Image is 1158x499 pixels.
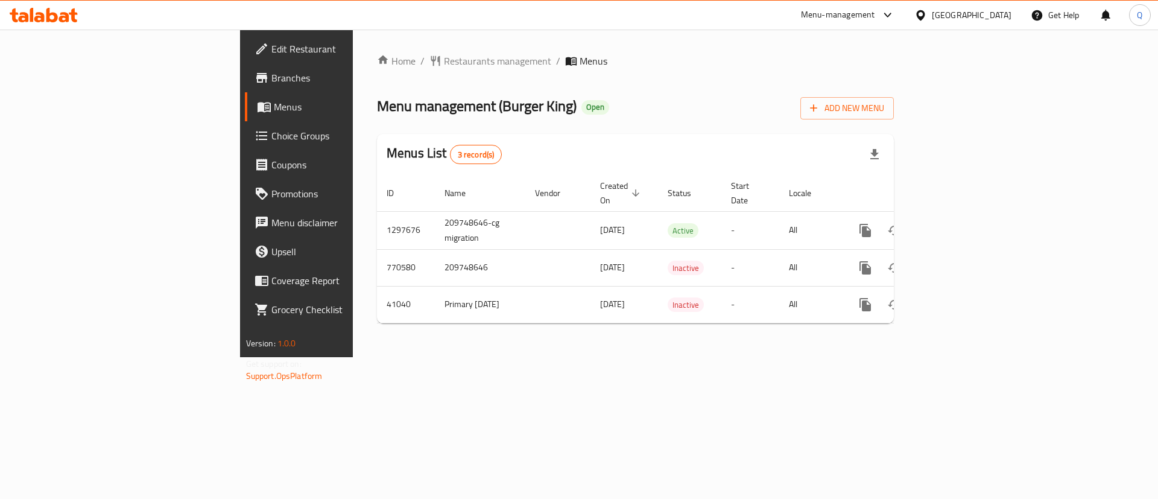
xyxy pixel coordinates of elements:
[860,140,889,169] div: Export file
[245,295,434,324] a: Grocery Checklist
[271,129,424,143] span: Choice Groups
[668,261,704,275] span: Inactive
[779,286,841,323] td: All
[274,100,424,114] span: Menus
[245,34,434,63] a: Edit Restaurant
[789,186,827,200] span: Locale
[450,145,502,164] div: Total records count
[668,224,698,238] span: Active
[721,211,779,249] td: -
[444,54,551,68] span: Restaurants management
[387,186,410,200] span: ID
[387,144,502,164] h2: Menus List
[435,286,525,323] td: Primary [DATE]
[245,266,434,295] a: Coverage Report
[245,179,434,208] a: Promotions
[721,249,779,286] td: -
[779,249,841,286] td: All
[880,290,909,319] button: Change Status
[600,179,644,208] span: Created On
[731,179,765,208] span: Start Date
[245,92,434,121] a: Menus
[556,54,560,68] li: /
[377,54,894,68] nav: breadcrumb
[581,102,609,112] span: Open
[581,100,609,115] div: Open
[445,186,481,200] span: Name
[271,244,424,259] span: Upsell
[721,286,779,323] td: -
[851,216,880,245] button: more
[435,249,525,286] td: 209748646
[851,253,880,282] button: more
[451,149,502,161] span: 3 record(s)
[851,290,880,319] button: more
[246,368,323,384] a: Support.OpsPlatform
[246,356,302,372] span: Get support on:
[600,259,625,275] span: [DATE]
[535,186,576,200] span: Vendor
[429,54,551,68] a: Restaurants management
[271,71,424,85] span: Branches
[435,211,525,249] td: 209748646-cg migration
[271,215,424,230] span: Menu disclaimer
[1137,8,1142,22] span: Q
[668,186,707,200] span: Status
[880,253,909,282] button: Change Status
[800,97,894,119] button: Add New Menu
[277,335,296,351] span: 1.0.0
[880,216,909,245] button: Change Status
[801,8,875,22] div: Menu-management
[271,186,424,201] span: Promotions
[271,157,424,172] span: Coupons
[668,297,704,312] div: Inactive
[600,222,625,238] span: [DATE]
[600,296,625,312] span: [DATE]
[668,298,704,312] span: Inactive
[668,223,698,238] div: Active
[271,42,424,56] span: Edit Restaurant
[245,237,434,266] a: Upsell
[932,8,1011,22] div: [GEOGRAPHIC_DATA]
[246,335,276,351] span: Version:
[841,175,976,212] th: Actions
[245,121,434,150] a: Choice Groups
[271,273,424,288] span: Coverage Report
[779,211,841,249] td: All
[377,175,976,323] table: enhanced table
[377,92,577,119] span: Menu management ( Burger King )
[245,150,434,179] a: Coupons
[810,101,884,116] span: Add New Menu
[245,63,434,92] a: Branches
[245,208,434,237] a: Menu disclaimer
[580,54,607,68] span: Menus
[271,302,424,317] span: Grocery Checklist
